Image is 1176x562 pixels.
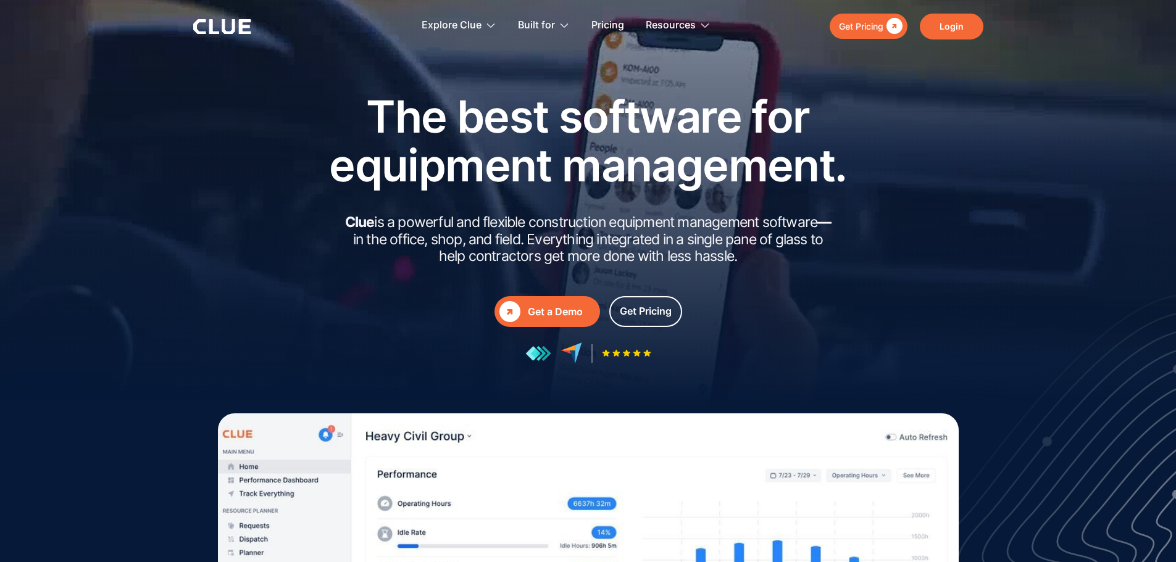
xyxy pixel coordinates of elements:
[494,296,600,327] a: Get a Demo
[602,349,651,357] img: Five-star rating icon
[839,19,883,34] div: Get Pricing
[620,304,672,319] div: Get Pricing
[646,6,711,45] div: Resources
[920,14,983,39] a: Login
[646,6,696,45] div: Resources
[883,19,903,34] div: 
[311,92,866,189] h1: The best software for equipment management.
[830,14,907,39] a: Get Pricing
[525,345,551,362] img: reviews at getapp
[817,213,831,231] strong: —
[499,301,520,322] div: 
[561,342,582,364] img: reviews at capterra
[422,6,482,45] div: Explore Clue
[609,296,682,327] a: Get Pricing
[528,304,595,320] div: Get a Demo
[591,6,624,45] a: Pricing
[518,6,570,45] div: Built for
[422,6,496,45] div: Explore Clue
[518,6,555,45] div: Built for
[341,214,835,265] h2: is a powerful and flexible construction equipment management software in the office, shop, and fi...
[1114,503,1176,562] iframe: Chat Widget
[345,213,375,231] strong: Clue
